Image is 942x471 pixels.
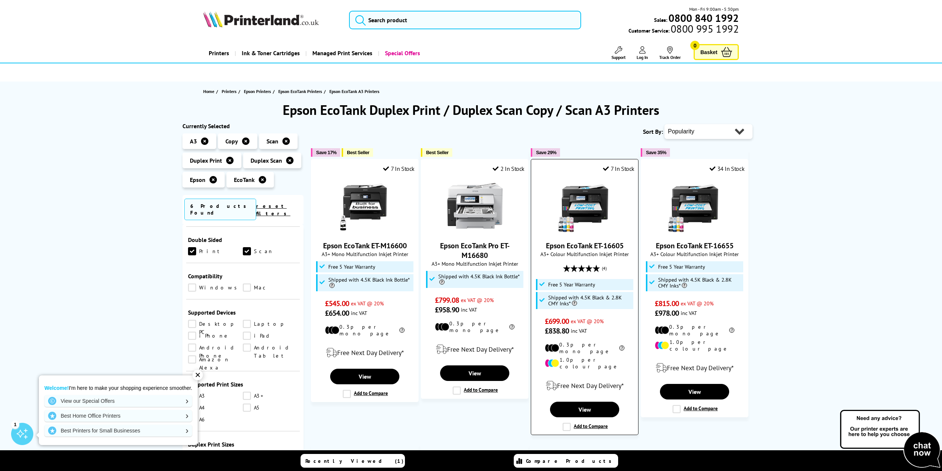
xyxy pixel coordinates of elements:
span: £654.00 [325,308,349,318]
span: Save 17% [316,150,336,155]
span: Basket [700,47,717,57]
span: A3+ Colour Multifunction Inkjet Printer [535,251,634,258]
li: 0.3p per mono page [325,324,405,337]
a: Epson EcoTank Pro ET-M16680 [440,241,510,260]
a: A3 [188,392,243,400]
span: A3+ Mono Multifunction Inkjet Printer [425,260,524,267]
a: View [330,369,399,384]
a: Printerland Logo [203,11,340,29]
span: inc VAT [681,309,697,316]
span: Epson [190,176,205,183]
a: View our Special Offers [44,395,192,407]
a: Mac [243,283,298,292]
img: Epson EcoTank ET-16655 [667,178,723,233]
button: Save 17% [311,148,340,157]
span: ex VAT @ 20% [571,318,604,325]
span: 0800 995 1992 [670,25,739,32]
a: Windows [188,283,243,292]
span: Epson EcoTank Printers [278,87,322,95]
div: 1 [11,420,19,428]
a: iPad [243,332,298,340]
div: modal_delivery [535,375,634,396]
span: Epson EcoTank A3 Printers [329,89,379,94]
a: iPhone [188,332,243,340]
span: inc VAT [571,327,587,334]
span: Free 5 Year Warranty [328,264,375,270]
span: Free 5 Year Warranty [548,282,595,288]
a: reset filters [256,203,291,217]
span: inc VAT [461,306,477,313]
span: Log In [637,54,648,60]
label: Add to Compare [563,423,608,431]
span: Shipped with 4.5K Black & 2.8K CMY Inks* [658,277,742,289]
div: modal_delivery [315,342,415,363]
span: Mon - Fri 9:00am - 5:30pm [689,6,739,13]
a: View [550,402,619,417]
span: A3 [190,137,197,145]
a: Desktop PC [188,320,243,328]
div: Supported Print Sizes [188,381,298,388]
a: Best Printers for Small Businesses [44,425,192,437]
a: Scan [243,247,298,255]
a: Epson EcoTank ET-M16600 [323,241,407,251]
span: £799.08 [435,295,459,305]
a: Printers [203,44,235,63]
label: Add to Compare [673,405,718,413]
div: Duplex Print Sizes [188,441,298,448]
span: ex VAT @ 20% [681,300,714,307]
span: Duplex Print [190,157,222,164]
span: Support [611,54,626,60]
a: Special Offers [378,44,426,63]
a: Printers [222,87,238,95]
a: Epson EcoTank ET-16655 [667,228,723,235]
img: Epson EcoTank ET-M16600 [337,178,393,233]
a: Epson EcoTank Printers [278,87,324,95]
li: 0.3p per mono page [655,324,734,337]
a: Best Home Office Printers [44,410,192,422]
span: £838.80 [545,326,569,336]
span: Compare Products [526,458,616,464]
a: Epson EcoTank ET-16605 [546,241,624,251]
span: 6 Products Found [184,199,256,220]
img: Epson EcoTank Pro ET-M16680 [447,178,503,233]
a: Basket 0 [694,44,739,60]
div: 34 In Stock [710,165,744,172]
a: A3+ [243,392,298,400]
a: Print [188,247,243,255]
span: Duplex Scan [251,157,282,164]
a: Amazon Alexa [188,355,243,364]
span: Shipped with 4.5K Black & 2.8K CMY Inks* [548,295,632,306]
span: £978.00 [655,308,679,318]
strong: Welcome! [44,385,69,391]
span: ex VAT @ 20% [461,296,494,304]
span: 0 [690,41,700,50]
a: Compare Products [514,454,618,468]
a: Support [611,46,626,60]
span: £958.90 [435,305,459,315]
button: Best Seller [421,148,452,157]
li: 1.0p per colour page [545,356,624,370]
span: inc VAT [351,309,367,316]
img: Epson EcoTank ET-16605 [557,178,613,233]
div: 2 In Stock [493,165,524,172]
img: Open Live Chat window [838,409,942,470]
div: 7 In Stock [383,165,415,172]
a: Epson EcoTank ET-M16600 [337,228,393,235]
div: Double Sided [188,236,298,243]
a: Epson Printers [244,87,273,95]
span: A3+ Colour Multifunction Inkjet Printer [645,251,744,258]
a: Ink & Toner Cartridges [235,44,305,63]
li: 0.3p per mono page [545,341,624,355]
a: View [440,365,509,381]
a: Epson EcoTank ET-16655 [656,241,734,251]
span: £815.00 [655,299,679,308]
label: Add to Compare [453,387,498,395]
div: Currently Selected [182,122,304,130]
button: Save 35% [641,148,670,157]
a: 0800 840 1992 [667,14,739,21]
a: Android Tablet [243,344,298,352]
a: Android Phone [188,344,243,352]
a: A5 [243,404,298,412]
span: EcoTank [234,176,255,183]
img: Printerland Logo [203,11,319,27]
